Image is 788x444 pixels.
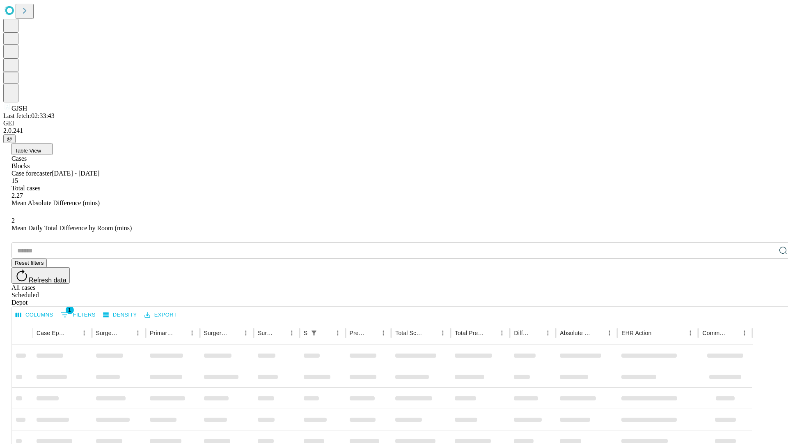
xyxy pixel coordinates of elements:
button: Show filters [59,308,98,321]
span: 1 [66,306,74,314]
div: EHR Action [621,330,651,336]
button: Sort [652,327,664,339]
button: Sort [592,327,604,339]
button: Sort [727,327,739,339]
button: Table View [11,143,53,155]
button: Menu [685,327,696,339]
button: Sort [531,327,542,339]
span: Last fetch: 02:33:43 [3,112,55,119]
button: Menu [604,327,615,339]
div: 1 active filter [308,327,320,339]
button: Sort [321,327,332,339]
div: Scheduled In Room Duration [304,330,307,336]
span: 15 [11,177,18,184]
button: Menu [496,327,508,339]
button: Export [142,309,179,321]
div: Total Predicted Duration [455,330,484,336]
button: Reset filters [11,259,47,267]
span: Refresh data [29,277,66,284]
button: Sort [121,327,132,339]
button: Sort [366,327,378,339]
button: Sort [67,327,78,339]
span: Mean Absolute Difference (mins) [11,199,100,206]
div: Primary Service [150,330,174,336]
button: Menu [542,327,554,339]
button: Menu [739,327,750,339]
span: Table View [15,148,41,154]
span: 2.27 [11,192,23,199]
div: Surgeon Name [96,330,120,336]
button: Show filters [308,327,320,339]
button: Sort [426,327,437,339]
div: Predicted In Room Duration [350,330,366,336]
div: Case Epic Id [37,330,66,336]
div: Comments [702,330,726,336]
span: GJSH [11,105,27,112]
button: Sort [485,327,496,339]
button: Menu [378,327,389,339]
span: Mean Daily Total Difference by Room (mins) [11,224,132,231]
button: Select columns [14,309,55,321]
button: Menu [437,327,449,339]
span: Reset filters [15,260,44,266]
button: Menu [132,327,144,339]
div: Surgery Date [258,330,274,336]
span: [DATE] - [DATE] [52,170,99,177]
div: Absolute Difference [560,330,591,336]
span: @ [7,136,12,142]
div: GEI [3,120,785,127]
div: Difference [514,330,530,336]
button: Sort [175,327,186,339]
button: Menu [332,327,344,339]
button: Sort [275,327,286,339]
button: Sort [229,327,240,339]
span: 2 [11,217,15,224]
div: 2.0.241 [3,127,785,134]
button: Density [101,309,139,321]
span: Total cases [11,185,40,192]
button: Menu [286,327,298,339]
div: Surgery Name [204,330,228,336]
div: Total Scheduled Duration [395,330,425,336]
button: Refresh data [11,267,70,284]
button: @ [3,134,16,143]
span: Case forecaster [11,170,52,177]
button: Menu [186,327,198,339]
button: Menu [78,327,90,339]
button: Menu [240,327,252,339]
